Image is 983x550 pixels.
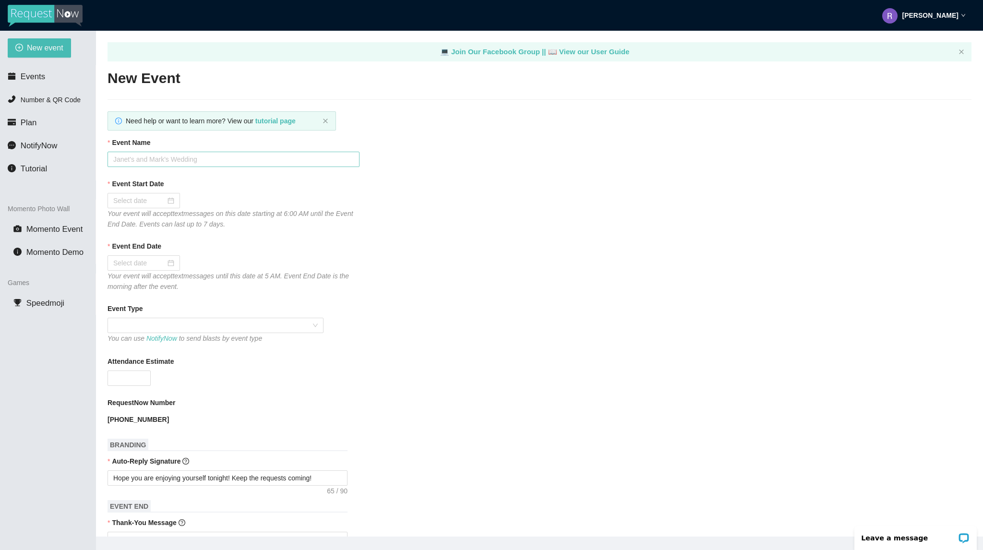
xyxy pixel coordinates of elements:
[882,8,898,24] img: ACg8ocLhAggMDWVDA1eU7qfC_nloOBVBCGhvJMARlLUlK9ib3iztmA=s96-c
[113,258,166,268] input: Select date
[8,38,71,58] button: plus-circleNew event
[126,117,296,125] span: Need help or want to learn more? View our
[21,118,37,127] span: Plan
[108,69,971,88] h2: New Event
[21,72,45,81] span: Events
[21,96,81,104] span: Number & QR Code
[255,117,296,125] a: tutorial page
[13,248,22,256] span: info-circle
[108,333,324,344] div: You can use to send blasts by event type
[108,500,151,513] span: EVENT END
[8,5,83,27] img: RequestNow
[112,137,150,148] b: Event Name
[8,164,16,172] span: info-circle
[112,179,164,189] b: Event Start Date
[15,44,23,53] span: plus-circle
[108,397,176,408] b: RequestNow Number
[108,439,148,451] span: BRANDING
[112,519,176,526] b: Thank-You Message
[26,299,64,308] span: Speedmoji
[548,48,630,56] a: laptop View our User Guide
[115,118,122,124] span: info-circle
[108,356,174,367] b: Attendance Estimate
[26,225,83,234] span: Momento Event
[26,248,84,257] span: Momento Demo
[323,118,328,124] button: close
[21,141,57,150] span: NotifyNow
[21,164,47,173] span: Tutorial
[113,195,166,206] input: Select date
[179,519,185,526] span: question-circle
[959,49,964,55] button: close
[182,458,189,465] span: question-circle
[440,48,548,56] a: laptop Join Our Facebook Group ||
[108,210,353,228] i: Your event will accept text messages on this date starting at 6:00 AM until the Event End Date. E...
[548,48,557,56] span: laptop
[108,303,143,314] b: Event Type
[112,241,161,251] b: Event End Date
[108,470,348,486] textarea: Hope you are enjoying yourself tonight! Keep the requests coming!
[8,95,16,103] span: phone
[902,12,959,19] strong: [PERSON_NAME]
[27,42,63,54] span: New event
[146,335,177,342] a: NotifyNow
[112,457,180,465] b: Auto-Reply Signature
[13,299,22,307] span: trophy
[8,141,16,149] span: message
[13,225,22,233] span: camera
[108,416,169,423] b: [PHONE_NUMBER]
[108,272,349,290] i: Your event will accept text messages until this date at 5 AM. Event End Date is the morning after...
[108,152,360,167] input: Janet's and Mark's Wedding
[8,72,16,80] span: calendar
[961,13,966,18] span: down
[8,118,16,126] span: credit-card
[440,48,449,56] span: laptop
[848,520,983,550] iframe: LiveChat chat widget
